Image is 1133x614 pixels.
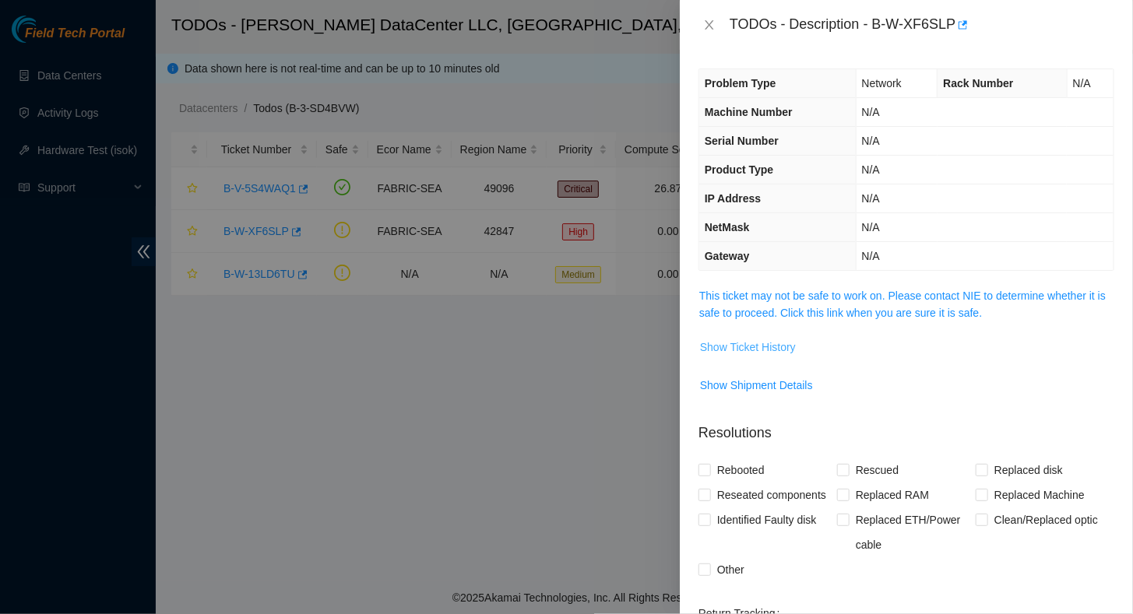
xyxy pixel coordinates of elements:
span: Rack Number [943,77,1013,89]
span: Network [862,77,902,89]
span: N/A [1073,77,1091,89]
span: N/A [862,163,880,176]
span: N/A [862,250,880,262]
button: Show Shipment Details [699,373,814,398]
p: Resolutions [698,410,1114,444]
span: NetMask [705,221,750,233]
span: Show Ticket History [700,339,796,356]
button: Close [698,18,720,33]
span: N/A [862,106,880,118]
span: Clean/Replaced optic [988,507,1104,532]
span: Machine Number [705,106,793,118]
span: N/A [862,135,880,147]
span: Show Shipment Details [700,377,813,394]
span: Other [711,557,751,582]
span: Replaced disk [988,458,1069,482]
span: Product Type [705,163,773,176]
span: N/A [862,221,880,233]
span: Reseated components [711,482,832,507]
span: Replaced Machine [988,482,1091,507]
a: This ticket may not be safe to work on. Please contact NIE to determine whether it is safe to pro... [699,289,1106,319]
span: Serial Number [705,135,779,147]
span: N/A [862,192,880,205]
span: IP Address [705,192,761,205]
span: Replaced RAM [850,482,935,507]
span: Rescued [850,458,905,482]
span: Identified Faulty disk [711,507,823,532]
span: Rebooted [711,458,771,482]
span: Replaced ETH/Power cable [850,507,976,557]
button: Show Ticket History [699,335,797,360]
div: TODOs - Description - B-W-XF6SLP [730,12,1114,37]
span: Gateway [705,250,750,262]
span: Problem Type [705,77,776,89]
span: close [703,19,716,31]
